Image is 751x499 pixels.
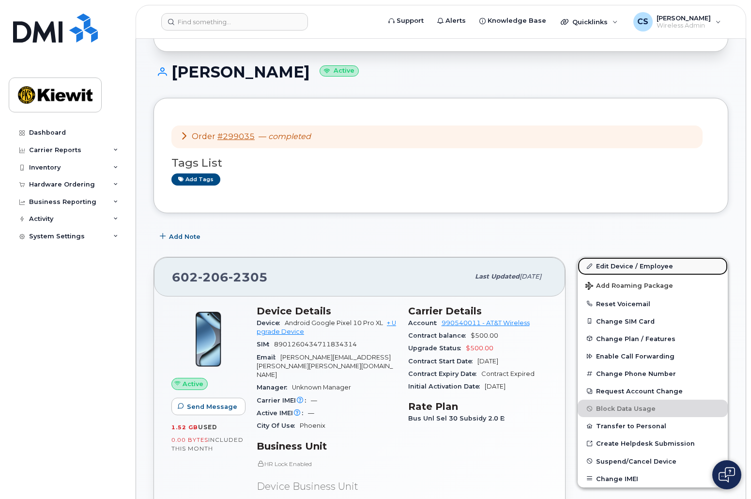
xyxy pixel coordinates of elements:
[596,335,675,342] span: Change Plan / Features
[257,480,397,494] p: Device Business Unit
[408,358,477,365] span: Contract Start Date
[719,467,735,483] img: Open chat
[627,12,728,31] div: Corey Schmitz
[578,347,728,365] button: Enable Call Forwarding
[408,332,471,339] span: Contract balance
[171,398,245,415] button: Send Message
[198,423,217,431] span: used
[442,319,530,327] a: 990540011 - AT&T Wireless
[596,353,674,360] span: Enable Call Forwarding
[172,270,268,284] span: 602
[488,16,546,26] span: Knowledge Base
[153,63,728,80] h1: [PERSON_NAME]
[578,452,728,470] button: Suspend/Cancel Device
[578,275,728,295] button: Add Roaming Package
[485,383,506,390] span: [DATE]
[475,273,520,280] span: Last updated
[320,65,359,77] small: Active
[466,344,493,352] span: $500.00
[179,310,237,368] img: Pixel_10_Pro.png
[408,319,442,327] span: Account
[268,132,311,141] em: completed
[171,157,710,169] h3: Tags List
[578,365,728,382] button: Change Phone Number
[171,424,198,431] span: 1.52 GB
[408,415,509,422] span: Bus Unl Sel 30 Subsidy 2.0 E
[171,436,244,452] span: included this month
[257,354,280,361] span: Email
[473,11,553,31] a: Knowledge Base
[520,273,541,280] span: [DATE]
[257,341,274,348] span: SIM
[183,379,203,389] span: Active
[578,257,728,275] a: Edit Device / Employee
[408,370,481,377] span: Contract Expiry Date
[578,330,728,347] button: Change Plan / Features
[397,16,424,26] span: Support
[477,358,498,365] span: [DATE]
[257,397,311,404] span: Carrier IMEI
[292,384,351,391] span: Unknown Manager
[578,470,728,487] button: Change IMEI
[257,422,300,429] span: City Of Use
[169,232,200,241] span: Add Note
[382,11,430,31] a: Support
[408,383,485,390] span: Initial Activation Date
[657,14,711,22] span: [PERSON_NAME]
[153,228,209,245] button: Add Note
[285,319,383,327] span: Android Google Pixel 10 Pro XL
[578,295,728,312] button: Reset Voicemail
[308,409,314,417] span: —
[445,16,466,26] span: Alerts
[161,13,308,31] input: Find something...
[578,400,728,417] button: Block Data Usage
[274,341,357,348] span: 8901260434711834314
[300,422,325,429] span: Phoenix
[408,344,466,352] span: Upgrade Status
[311,397,317,404] span: —
[585,282,673,291] span: Add Roaming Package
[171,437,208,443] span: 0.00 Bytes
[578,382,728,400] button: Request Account Change
[257,305,397,317] h3: Device Details
[637,16,648,28] span: CS
[259,132,311,141] span: —
[596,457,676,465] span: Suspend/Cancel Device
[198,270,229,284] span: 206
[578,435,728,452] a: Create Helpdesk Submission
[578,417,728,435] button: Transfer to Personal
[408,401,548,412] h3: Rate Plan
[471,332,498,339] span: $500.00
[171,173,220,186] a: Add tags
[430,11,473,31] a: Alerts
[657,22,711,30] span: Wireless Admin
[257,384,292,391] span: Manager
[229,270,268,284] span: 2305
[257,460,397,468] p: HR Lock Enabled
[187,402,237,411] span: Send Message
[572,18,608,26] span: Quicklinks
[192,132,215,141] span: Order
[257,319,285,327] span: Device
[257,440,397,452] h3: Business Unit
[257,409,308,417] span: Active IMEI
[554,12,625,31] div: Quicklinks
[257,354,393,379] span: [PERSON_NAME][EMAIL_ADDRESS][PERSON_NAME][PERSON_NAME][DOMAIN_NAME]
[217,132,255,141] a: #299035
[408,305,548,317] h3: Carrier Details
[578,312,728,330] button: Change SIM Card
[481,370,535,377] span: Contract Expired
